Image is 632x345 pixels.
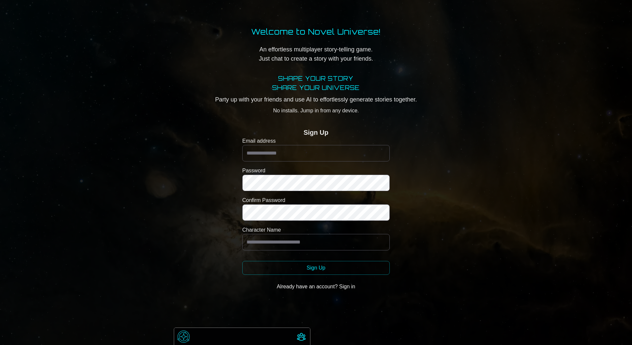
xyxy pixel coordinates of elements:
button: Sign Up [242,261,390,275]
h2: SHARE YOUR UNIVERSE [215,83,417,92]
label: Email address [242,137,390,145]
button: Already have an account? Sign in [242,280,390,293]
h1: SHAPE YOUR STORY [215,74,417,83]
p: No installs. Jump in from any device. [215,107,417,115]
label: Character Name [242,226,390,234]
label: Confirm Password [242,196,390,204]
h2: Sign Up [303,128,329,137]
p: An effortless multiplayer story-telling game. Just chat to create a story with your friends. [251,45,381,63]
label: Password [242,167,390,175]
h1: Welcome to Novel Universe! [251,26,381,37]
p: Party up with your friends and use AI to effortlessly generate stories together. [215,95,417,104]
